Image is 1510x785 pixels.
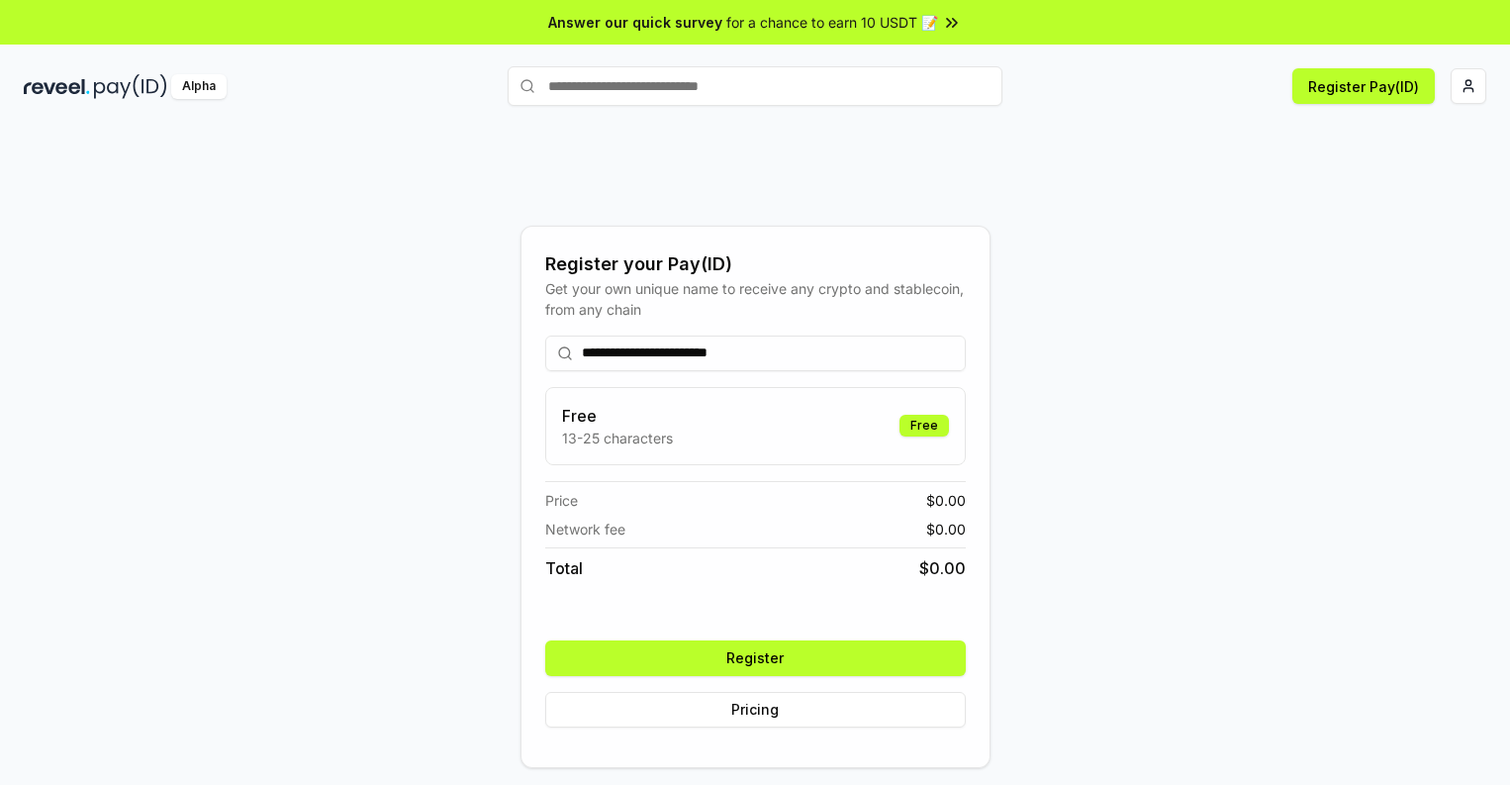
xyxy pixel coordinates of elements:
[545,692,966,728] button: Pricing
[545,250,966,278] div: Register your Pay(ID)
[919,556,966,580] span: $ 0.00
[171,74,227,99] div: Alpha
[24,74,90,99] img: reveel_dark
[926,519,966,540] span: $ 0.00
[545,640,966,676] button: Register
[726,12,938,33] span: for a chance to earn 10 USDT 📝
[94,74,167,99] img: pay_id
[926,490,966,511] span: $ 0.00
[545,490,578,511] span: Price
[899,415,949,437] div: Free
[562,404,673,428] h3: Free
[545,556,583,580] span: Total
[562,428,673,448] p: 13-25 characters
[545,278,966,320] div: Get your own unique name to receive any crypto and stablecoin, from any chain
[548,12,722,33] span: Answer our quick survey
[1292,68,1435,104] button: Register Pay(ID)
[545,519,625,540] span: Network fee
